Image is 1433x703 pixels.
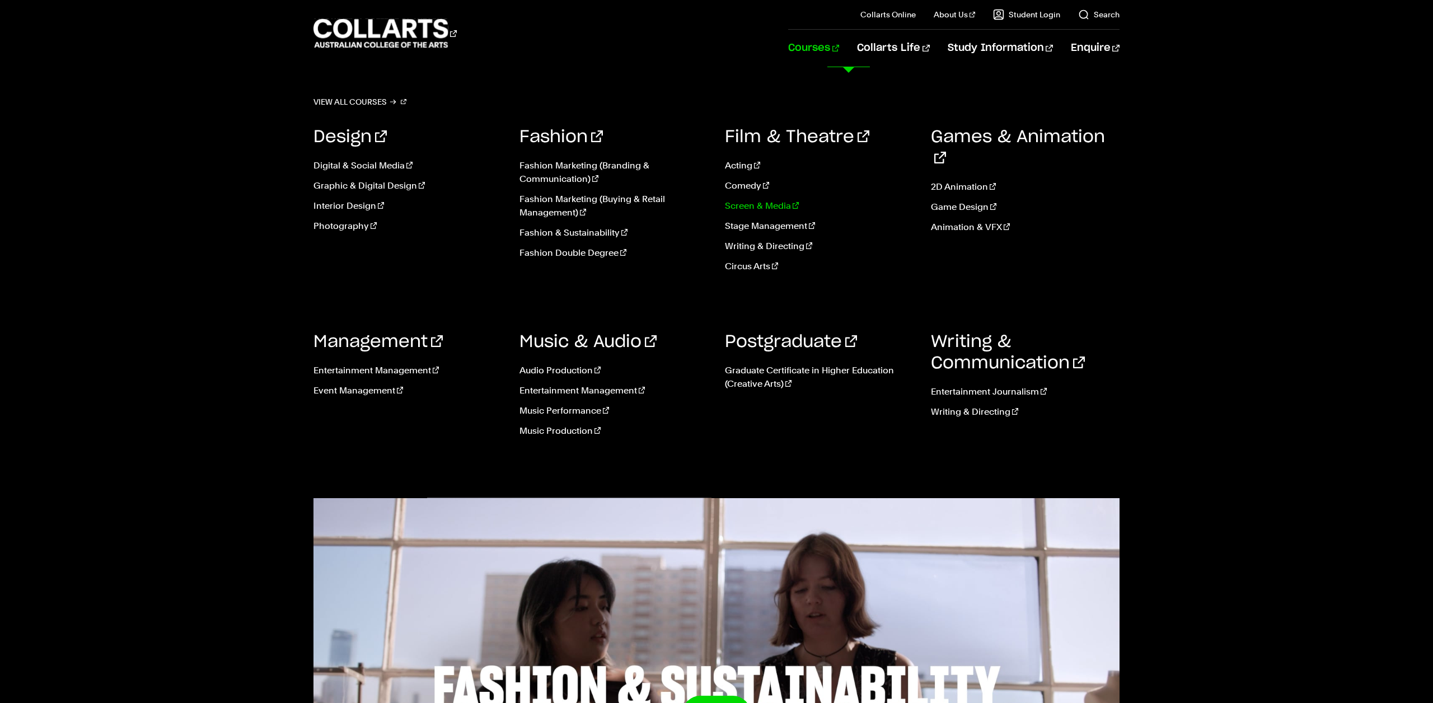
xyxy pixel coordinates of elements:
[313,17,457,49] div: Go to homepage
[313,129,387,146] a: Design
[313,179,503,193] a: Graphic & Digital Design
[313,199,503,213] a: Interior Design
[931,129,1105,167] a: Games & Animation
[519,424,709,438] a: Music Production
[934,9,975,20] a: About Us
[313,334,443,350] a: Management
[519,404,709,418] a: Music Performance
[931,334,1085,372] a: Writing & Communication
[519,193,709,219] a: Fashion Marketing (Buying & Retail Management)
[519,226,709,240] a: Fashion & Sustainability
[313,159,503,172] a: Digital & Social Media
[725,334,857,350] a: Postgraduate
[519,334,657,350] a: Music & Audio
[519,129,603,146] a: Fashion
[519,384,709,397] a: Entertainment Management
[313,219,503,233] a: Photography
[788,30,839,67] a: Courses
[519,159,709,186] a: Fashion Marketing (Branding & Communication)
[931,200,1120,214] a: Game Design
[313,364,503,377] a: Entertainment Management
[993,9,1060,20] a: Student Login
[931,221,1120,234] a: Animation & VFX
[519,364,709,377] a: Audio Production
[1078,9,1120,20] a: Search
[948,30,1053,67] a: Study Information
[725,129,869,146] a: Film & Theatre
[931,180,1120,194] a: 2D Animation
[725,219,914,233] a: Stage Management
[725,199,914,213] a: Screen & Media
[313,94,406,110] a: View all courses
[860,9,916,20] a: Collarts Online
[725,260,914,273] a: Circus Arts
[725,364,914,391] a: Graduate Certificate in Higher Education (Creative Arts)
[725,179,914,193] a: Comedy
[857,30,929,67] a: Collarts Life
[725,159,914,172] a: Acting
[931,385,1120,399] a: Entertainment Journalism
[313,384,503,397] a: Event Management
[725,240,914,253] a: Writing & Directing
[1071,30,1120,67] a: Enquire
[931,405,1120,419] a: Writing & Directing
[519,246,709,260] a: Fashion Double Degree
